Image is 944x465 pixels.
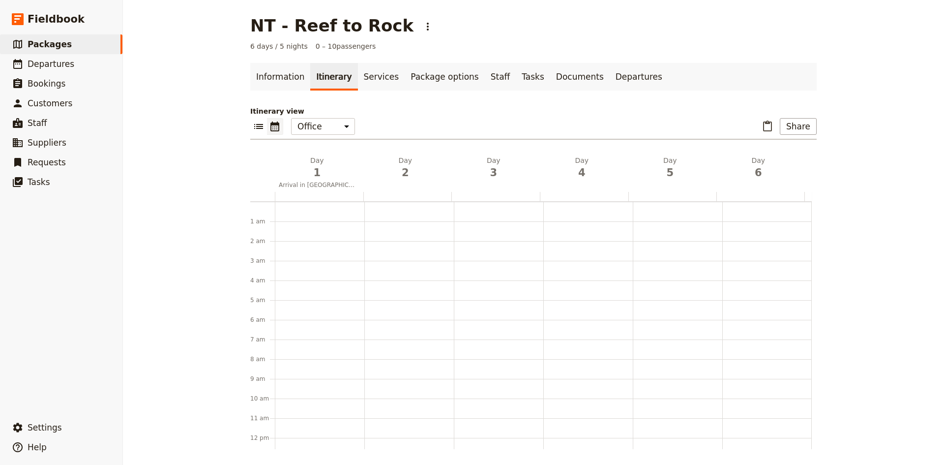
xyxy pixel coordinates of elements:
div: 4 am [250,277,275,284]
span: Fieldbook [28,12,85,27]
a: Tasks [516,63,550,91]
span: Customers [28,98,72,108]
div: 12 pm [250,434,275,442]
a: Itinerary [310,63,357,91]
span: 1 [279,165,355,180]
button: Day2 [363,155,452,184]
button: Day1Arrival in [GEOGRAPHIC_DATA] [275,155,363,192]
button: List view [250,118,267,135]
button: Calendar view [267,118,283,135]
div: 2 am [250,237,275,245]
button: Day5 [628,155,716,184]
span: Packages [28,39,72,49]
h2: Day [632,155,708,180]
h2: Day [720,155,797,180]
a: Services [358,63,405,91]
span: 5 [632,165,708,180]
div: 6 am [250,316,275,324]
div: 10 am [250,395,275,403]
span: Tasks [28,177,50,187]
div: 3 am [250,257,275,265]
span: Settings [28,423,62,433]
a: Staff [485,63,516,91]
span: Arrival in [GEOGRAPHIC_DATA] [275,181,359,189]
div: 5 am [250,296,275,304]
div: 11 am [250,414,275,422]
button: Day6 [716,155,805,184]
a: Departures [610,63,668,91]
span: 6 days / 5 nights [250,41,308,51]
button: Actions [419,18,436,35]
span: Bookings [28,79,65,89]
span: 2 [367,165,444,180]
span: Departures [28,59,74,69]
a: Package options [405,63,484,91]
div: 9 am [250,375,275,383]
button: Share [780,118,817,135]
span: 3 [455,165,532,180]
span: 0 – 10 passengers [316,41,376,51]
span: Staff [28,118,47,128]
button: Day3 [451,155,540,184]
h1: NT - Reef to Rock [250,16,413,35]
a: Documents [550,63,610,91]
h2: Day [544,155,620,180]
button: Paste itinerary item [759,118,776,135]
span: Requests [28,157,66,167]
h2: Day [367,155,444,180]
h2: Day [279,155,355,180]
p: Itinerary view [250,106,817,116]
span: 6 [720,165,797,180]
h2: Day [455,155,532,180]
button: Day4 [540,155,628,184]
div: 8 am [250,355,275,363]
div: 7 am [250,336,275,343]
span: Help [28,442,47,452]
span: 4 [544,165,620,180]
a: Information [250,63,310,91]
span: Suppliers [28,138,66,148]
div: 1 am [250,217,275,225]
